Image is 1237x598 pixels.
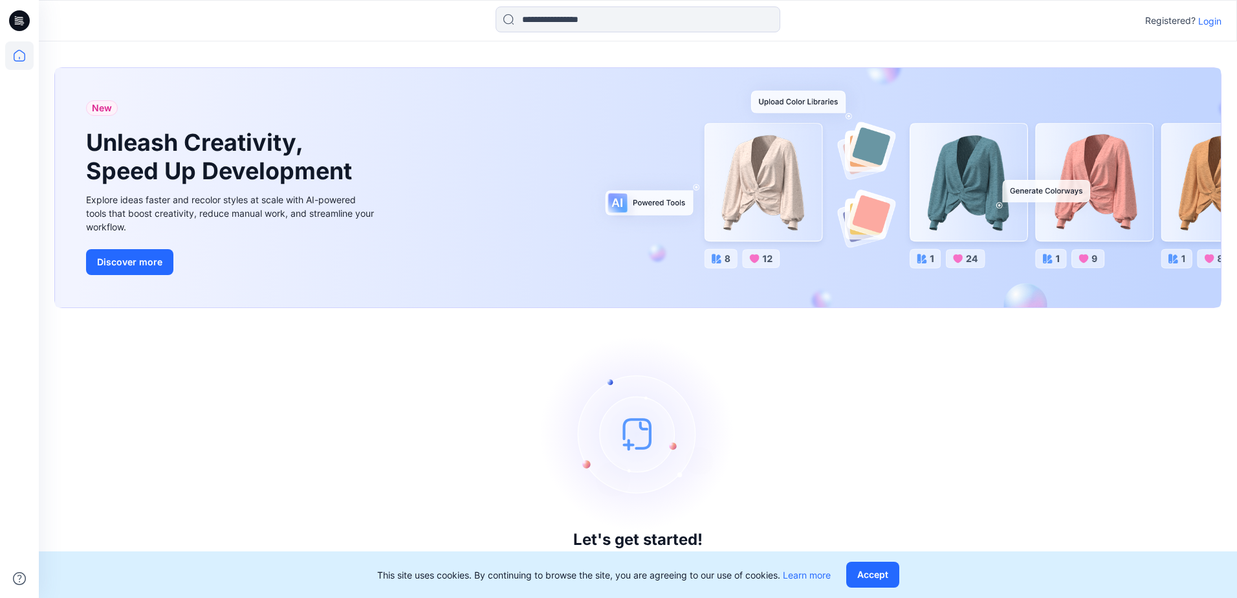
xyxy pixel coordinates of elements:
p: This site uses cookies. By continuing to browse the site, you are agreeing to our use of cookies. [377,568,831,582]
a: Learn more [783,570,831,581]
p: Registered? [1145,13,1196,28]
h3: Let's get started! [573,531,703,549]
p: Login [1198,14,1221,28]
img: empty-state-image.svg [541,337,735,531]
a: Discover more [86,249,377,275]
h1: Unleash Creativity, Speed Up Development [86,129,358,184]
span: New [92,100,112,116]
button: Accept [846,562,899,588]
div: Explore ideas faster and recolor styles at scale with AI-powered tools that boost creativity, red... [86,193,377,234]
button: Discover more [86,249,173,275]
